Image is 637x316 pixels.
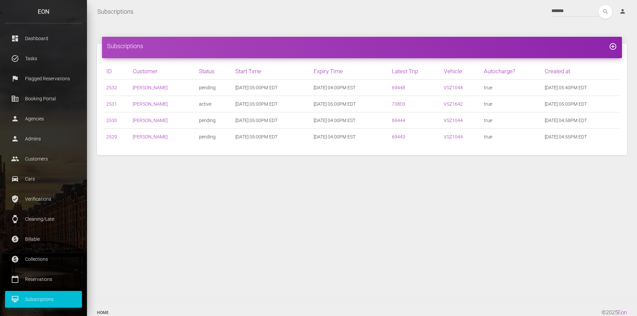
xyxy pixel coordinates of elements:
[392,118,405,123] a: 69444
[196,96,233,112] td: active
[542,129,620,145] td: [DATE] 04:55PM EDT
[10,234,77,244] p: Billable
[5,191,82,207] a: verified_user Verifications
[10,134,77,144] p: Admins
[5,291,82,308] a: card_membership Subscriptions
[481,63,542,80] th: Autocharge?
[130,63,196,80] th: Customer
[444,85,463,90] a: VSZ1044
[5,251,82,268] a: paid Collections
[106,118,117,123] a: 2530
[233,80,311,96] td: [DATE] 05:00PM EDT
[10,274,77,284] p: Reservations
[614,5,632,18] a: person
[311,96,389,112] td: [DATE] 05:00PM EDT
[10,174,77,184] p: Cars
[196,129,233,145] td: pending
[5,130,82,147] a: person Admins
[10,74,77,84] p: Flagged Reservations
[311,63,389,80] th: Expiry Time
[10,114,77,124] p: Agencies
[133,101,168,107] a: [PERSON_NAME]
[542,80,620,96] td: [DATE] 05:40PM EDT
[133,134,168,139] a: [PERSON_NAME]
[233,129,311,145] td: [DATE] 05:00PM EDT
[618,309,627,316] a: Eon
[104,63,130,80] th: ID
[481,112,542,129] td: true
[233,63,311,80] th: Start Time
[481,129,542,145] td: true
[5,30,82,47] a: dashboard Dashboard
[106,101,117,107] a: 2531
[5,110,82,127] a: person Agencies
[311,80,389,96] td: [DATE] 04:00PM EST
[5,150,82,167] a: people Customers
[196,63,233,80] th: Status
[599,5,612,19] button: search
[5,70,82,87] a: flag Flagged Reservations
[444,101,463,107] a: VSZ1642
[107,42,617,50] h4: Subscriptions
[5,271,82,288] a: calendar_today Reservations
[196,112,233,129] td: pending
[389,63,441,80] th: Latest Trip
[133,85,168,90] a: [PERSON_NAME]
[5,171,82,187] a: drive_eta Cars
[233,112,311,129] td: [DATE] 05:00PM EDT
[619,8,626,15] i: person
[609,42,617,49] a: add_circle_outline
[444,134,463,139] a: VSZ1044
[392,85,405,90] a: 69448
[233,96,311,112] td: [DATE] 05:00PM EDT
[10,154,77,164] p: Customers
[106,85,117,90] a: 2532
[441,63,481,80] th: Vehicle
[196,80,233,96] td: pending
[444,118,463,123] a: VSZ1044
[5,231,82,247] a: paid Billable
[10,194,77,204] p: Verifications
[311,112,389,129] td: [DATE] 04:00PM EST
[542,96,620,112] td: [DATE] 05:00PM EDT
[5,90,82,107] a: corporate_fare Booking Portal
[10,94,77,104] p: Booking Portal
[609,42,617,50] i: add_circle_outline
[311,129,389,145] td: [DATE] 04:00PM EST
[10,294,77,304] p: Subscriptions
[5,50,82,67] a: task_alt Tasks
[5,211,82,227] a: watch Cleaning/Late
[10,214,77,224] p: Cleaning/Late
[481,80,542,96] td: true
[481,96,542,112] td: true
[392,101,405,107] a: 73803
[10,54,77,64] p: Tasks
[542,63,620,80] th: Created at
[10,254,77,264] p: Collections
[106,134,117,139] a: 2529
[97,3,133,20] a: Subscriptions
[10,33,77,43] p: Dashboard
[392,134,405,139] a: 69443
[133,118,168,123] a: [PERSON_NAME]
[542,112,620,129] td: [DATE] 04:58PM EDT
